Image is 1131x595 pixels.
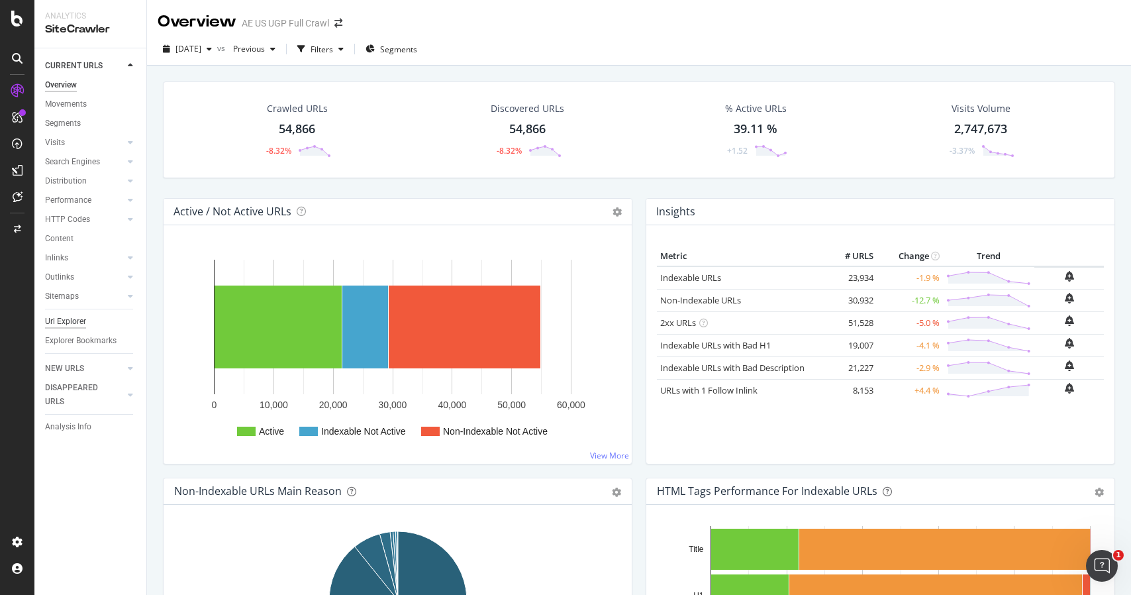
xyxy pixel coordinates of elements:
[45,136,65,150] div: Visits
[45,334,137,348] a: Explorer Bookmarks
[725,102,787,115] div: % Active URLs
[228,43,265,54] span: Previous
[660,272,721,284] a: Indexable URLs
[45,315,86,329] div: Url Explorer
[660,384,758,396] a: URLs with 1 Follow Inlink
[45,193,124,207] a: Performance
[45,251,124,265] a: Inlinks
[319,400,348,410] text: 20,000
[557,400,585,410] text: 60,000
[212,400,217,410] text: 0
[1065,293,1074,303] div: bell-plus
[292,38,349,60] button: Filters
[45,232,137,246] a: Content
[45,155,100,169] div: Search Engines
[279,121,315,138] div: 54,866
[45,290,79,303] div: Sitemaps
[45,97,137,111] a: Movements
[657,246,824,266] th: Metric
[1086,550,1118,582] iframe: Intercom live chat
[259,426,284,437] text: Active
[1065,315,1074,326] div: bell-plus
[45,78,137,92] a: Overview
[174,246,621,453] svg: A chart.
[380,44,417,55] span: Segments
[45,174,87,188] div: Distribution
[824,289,877,311] td: 30,932
[657,484,877,498] div: HTML Tags Performance for Indexable URLs
[689,545,704,554] text: Title
[656,203,695,221] h4: Insights
[217,42,228,54] span: vs
[877,311,943,334] td: -5.0 %
[1113,550,1124,561] span: 1
[660,317,696,329] a: 2xx URLs
[321,426,406,437] text: Indexable Not Active
[612,488,621,497] div: gear
[174,484,342,498] div: Non-Indexable URLs Main Reason
[45,270,124,284] a: Outlinks
[45,22,136,37] div: SiteCrawler
[824,334,877,356] td: 19,007
[45,117,137,131] a: Segments
[173,203,291,221] h4: Active / Not Active URLs
[379,400,407,410] text: 30,000
[45,59,103,73] div: CURRENT URLS
[45,270,74,284] div: Outlinks
[443,426,548,437] text: Non-Indexable Not Active
[45,232,74,246] div: Content
[158,38,217,60] button: [DATE]
[1095,488,1104,497] div: gear
[45,11,136,22] div: Analytics
[45,362,84,376] div: NEW URLS
[660,362,805,374] a: Indexable URLs with Bad Description
[1065,338,1074,349] div: bell-plus
[45,136,124,150] a: Visits
[509,121,546,138] div: 54,866
[1065,271,1074,282] div: bell-plus
[45,420,137,434] a: Analysis Info
[228,38,281,60] button: Previous
[1065,360,1074,371] div: bell-plus
[943,246,1034,266] th: Trend
[45,97,87,111] div: Movements
[45,381,112,409] div: DISAPPEARED URLS
[1065,383,1074,394] div: bell-plus
[734,121,777,138] div: 39.11 %
[45,290,124,303] a: Sitemaps
[438,400,466,410] text: 40,000
[158,11,236,33] div: Overview
[45,420,91,434] div: Analysis Info
[824,311,877,334] td: 51,528
[45,193,91,207] div: Performance
[45,381,124,409] a: DISAPPEARED URLS
[45,78,77,92] div: Overview
[266,145,291,156] div: -8.32%
[360,38,422,60] button: Segments
[877,289,943,311] td: -12.7 %
[613,207,622,217] i: Options
[45,59,124,73] a: CURRENT URLS
[267,102,328,115] div: Crawled URLs
[497,400,526,410] text: 50,000
[175,43,201,54] span: 2025 Sep. 26th
[45,251,68,265] div: Inlinks
[45,334,117,348] div: Explorer Bookmarks
[260,400,288,410] text: 10,000
[824,266,877,290] td: 23,934
[877,379,943,402] td: +4.4 %
[877,246,943,266] th: Change
[824,246,877,266] th: # URLS
[727,145,748,156] div: +1.52
[491,102,564,115] div: Discovered URLs
[45,155,124,169] a: Search Engines
[877,334,943,356] td: -4.1 %
[45,315,137,329] a: Url Explorer
[334,19,342,28] div: arrow-right-arrow-left
[660,339,771,351] a: Indexable URLs with Bad H1
[497,145,522,156] div: -8.32%
[950,145,975,156] div: -3.37%
[954,121,1007,138] div: 2,747,673
[660,294,741,306] a: Non-Indexable URLs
